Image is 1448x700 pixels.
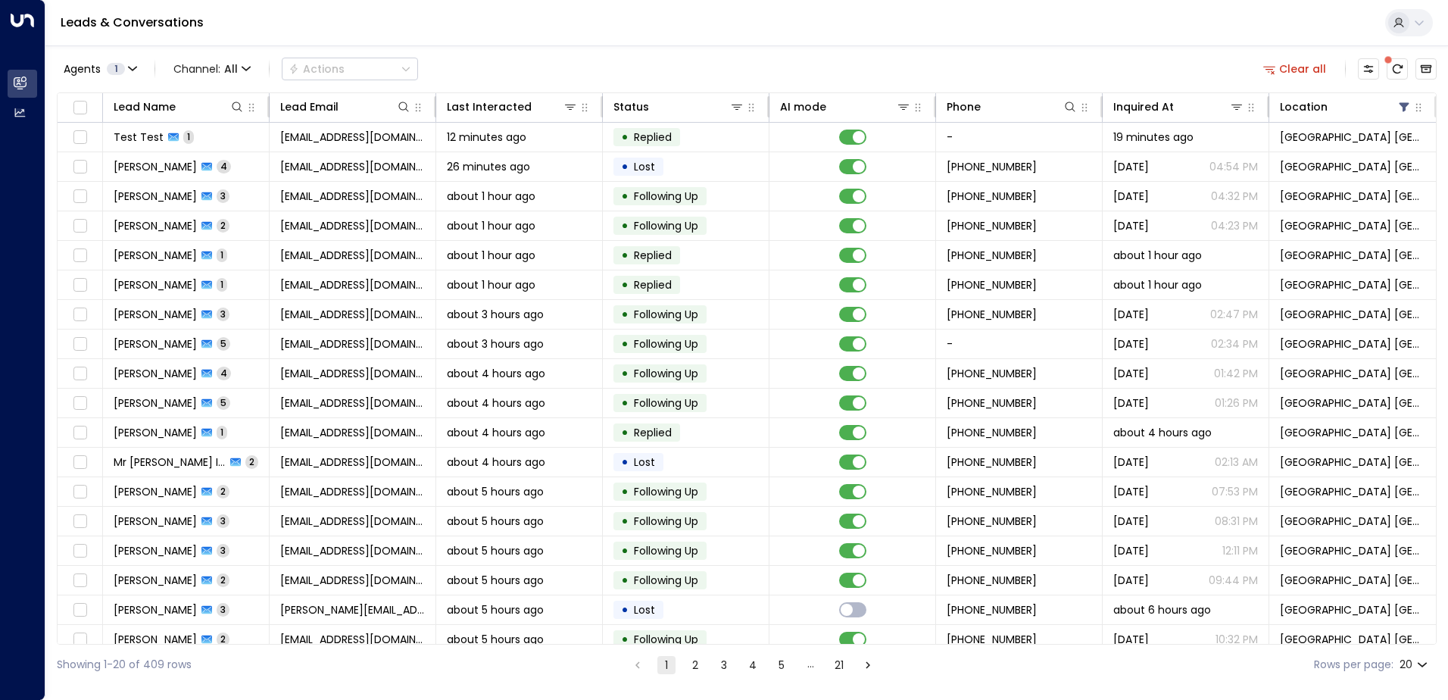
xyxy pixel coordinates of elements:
[621,538,629,564] div: •
[947,307,1037,322] span: +447466517836
[114,218,197,233] span: Mandy Drew
[1215,455,1258,470] p: 02:13 AM
[1280,248,1425,263] span: Space Station Castle Bromwich
[1280,395,1425,411] span: Space Station Castle Bromwich
[1209,159,1258,174] p: 04:54 PM
[936,123,1103,152] td: -
[280,632,425,647] span: jackfstonehouse@gmail.com
[447,484,544,499] span: about 5 hours ago
[1222,543,1258,558] p: 12:11 PM
[289,62,345,76] div: Actions
[628,655,878,674] nav: pagination navigation
[1113,130,1194,145] span: 19 minutes ago
[61,14,204,31] a: Leads & Conversations
[217,544,229,557] span: 3
[947,98,981,116] div: Phone
[1113,336,1149,352] span: Sep 16, 2025
[282,58,418,80] div: Button group with a nested menu
[613,98,649,116] div: Status
[114,159,197,174] span: Shaun Mason
[280,514,425,529] span: clare.bear1986@yahoo.co.uk
[621,272,629,298] div: •
[114,573,197,588] span: Yahia Al Abrahim
[1280,189,1425,204] span: Space Station Castle Bromwich
[621,361,629,386] div: •
[217,396,230,409] span: 5
[217,278,227,291] span: 1
[634,395,698,411] span: Following Up
[1280,159,1425,174] span: Space Station Castle Bromwich
[70,364,89,383] span: Toggle select row
[447,366,545,381] span: about 4 hours ago
[70,158,89,177] span: Toggle select row
[947,366,1037,381] span: +447794424035
[70,423,89,442] span: Toggle select row
[634,573,698,588] span: Following Up
[634,602,655,617] span: Lost
[70,483,89,502] span: Toggle select row
[167,58,257,80] span: Channel:
[217,603,229,616] span: 3
[217,426,227,439] span: 1
[621,242,629,268] div: •
[1215,514,1258,529] p: 08:31 PM
[280,484,425,499] span: cogwulu@gmail.com
[447,248,535,263] span: about 1 hour ago
[1113,425,1212,440] span: about 4 hours ago
[830,656,848,674] button: Go to page 21
[114,632,197,647] span: Jack Stonehouse
[634,632,698,647] span: Following Up
[114,248,197,263] span: Gemma Swinbourne
[1280,98,1328,116] div: Location
[1280,514,1425,529] span: Space Station Castle Bromwich
[1113,395,1149,411] span: Sep 16, 2025
[70,187,89,206] span: Toggle select row
[1113,277,1202,292] span: about 1 hour ago
[114,189,197,204] span: Leon Wood
[947,573,1037,588] span: +447794258290
[447,395,545,411] span: about 4 hours ago
[70,453,89,472] span: Toggle select row
[947,159,1037,174] span: +447759937703
[1280,130,1425,145] span: Space Station Castle Bromwich
[1280,218,1425,233] span: Space Station Castle Bromwich
[634,425,672,440] span: Replied
[947,98,1078,116] div: Phone
[621,420,629,445] div: •
[621,390,629,416] div: •
[217,219,229,232] span: 2
[114,425,197,440] span: Susan Elwell
[621,597,629,623] div: •
[70,512,89,531] span: Toggle select row
[1209,573,1258,588] p: 09:44 PM
[57,657,192,673] div: Showing 1-20 of 409 rows
[217,633,229,645] span: 2
[1113,632,1149,647] span: Sep 19, 2025
[1113,602,1211,617] span: about 6 hours ago
[447,543,544,558] span: about 5 hours ago
[1212,484,1258,499] p: 07:53 PM
[447,514,544,529] span: about 5 hours ago
[114,366,197,381] span: Nicholas Lawford
[1280,484,1425,499] span: Space Station Castle Bromwich
[634,484,698,499] span: Following Up
[183,130,194,143] span: 1
[634,189,698,204] span: Following Up
[947,632,1037,647] span: +447455360413
[217,514,229,527] span: 3
[947,543,1037,558] span: +447910380934
[114,336,197,352] span: Steve Chau
[70,128,89,147] span: Toggle select row
[114,307,197,322] span: Mohammed Haroon Ghalib
[634,543,698,558] span: Following Up
[1214,366,1258,381] p: 01:42 PM
[686,656,704,674] button: Go to page 2
[947,218,1037,233] span: +447511760419
[280,395,425,411] span: ceiraweldon@gmail.com
[657,656,676,674] button: page 1
[70,601,89,620] span: Toggle select row
[1280,455,1425,470] span: Space Station Castle Bromwich
[280,159,425,174] span: Shaunmason321@gmail.com
[947,248,1037,263] span: +447983872967
[947,484,1037,499] span: +447415223483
